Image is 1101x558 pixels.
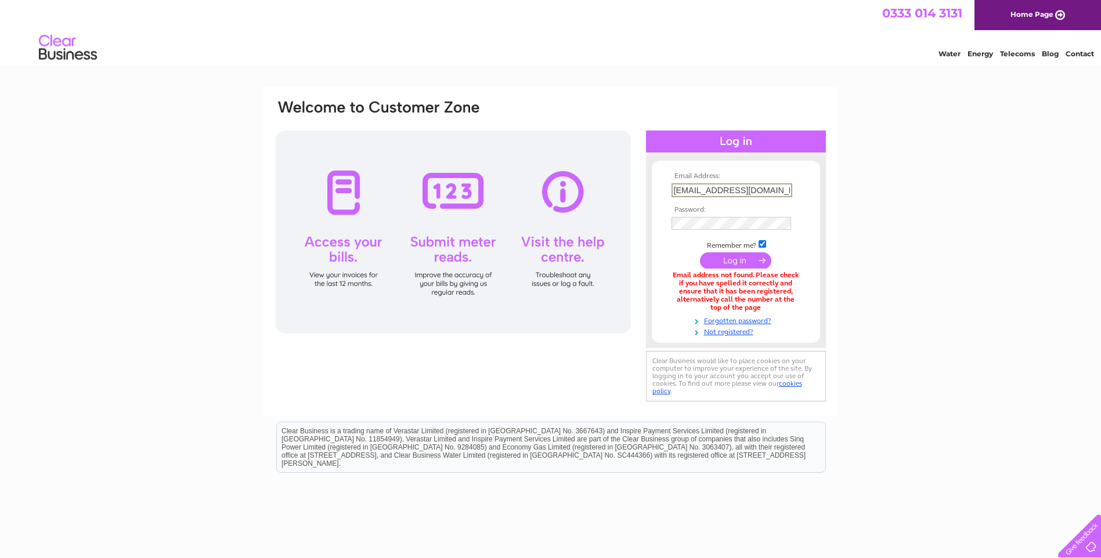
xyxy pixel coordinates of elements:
td: Remember me? [669,238,803,250]
a: Water [938,49,961,58]
div: Clear Business would like to place cookies on your computer to improve your experience of the sit... [646,351,826,401]
a: Contact [1066,49,1094,58]
a: 0333 014 3131 [882,6,962,20]
a: Forgotten password? [672,314,803,325]
input: Submit [700,252,771,269]
a: Not registered? [672,325,803,336]
div: Clear Business is a trading name of Verastar Limited (registered in [GEOGRAPHIC_DATA] No. 3667643... [277,6,825,56]
div: Email address not found. Please check if you have spelled it correctly and ensure that it has bee... [672,271,800,311]
th: Password: [669,206,803,214]
a: Telecoms [1000,49,1035,58]
img: logo.png [38,30,98,66]
th: Email Address: [669,172,803,180]
a: Energy [968,49,993,58]
a: Blog [1042,49,1059,58]
a: cookies policy [652,379,802,395]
